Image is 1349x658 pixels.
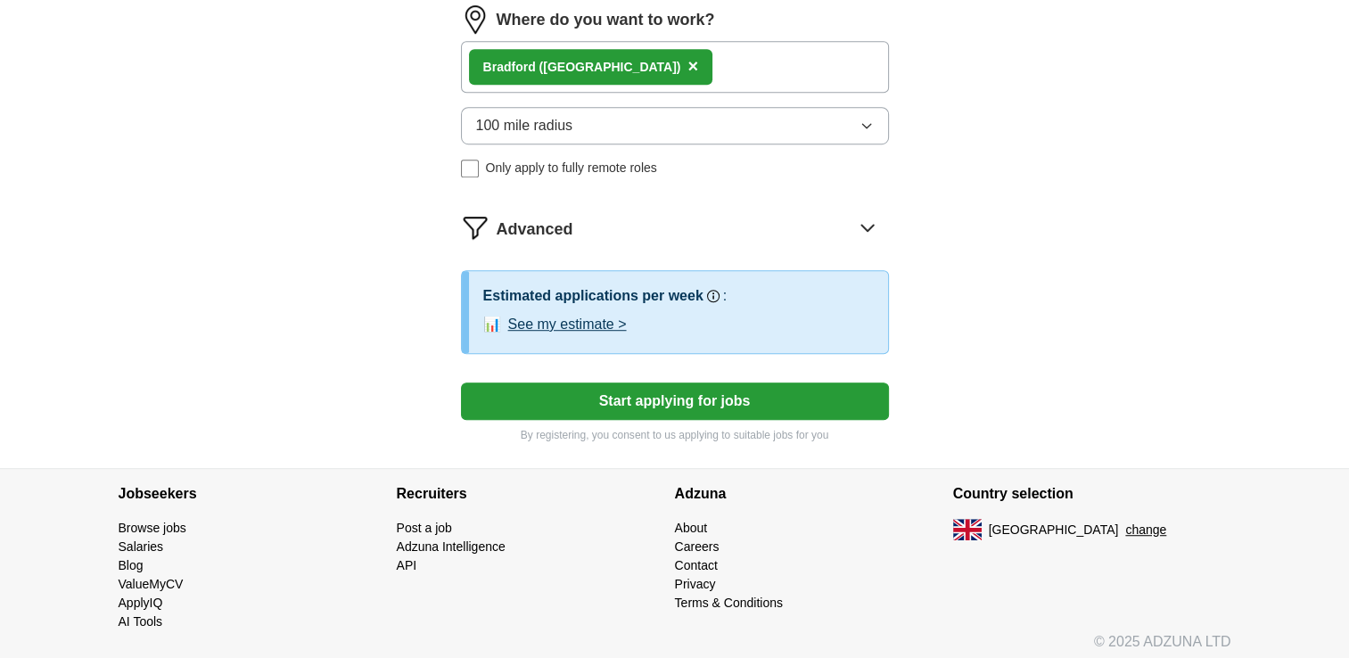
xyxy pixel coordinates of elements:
h3: Estimated applications per week [483,285,703,307]
button: 100 mile radius [461,107,889,144]
button: See my estimate > [508,314,627,335]
a: Careers [675,539,720,554]
h4: Country selection [953,469,1231,519]
span: 📊 [483,314,501,335]
a: Browse jobs [119,521,186,535]
img: UK flag [953,519,982,540]
p: By registering, you consent to us applying to suitable jobs for you [461,427,889,443]
button: change [1125,521,1166,539]
a: Salaries [119,539,164,554]
span: Only apply to fully remote roles [486,159,657,177]
a: AI Tools [119,614,163,629]
strong: Bradford [483,60,536,74]
span: ([GEOGRAPHIC_DATA]) [539,60,681,74]
span: [GEOGRAPHIC_DATA] [989,521,1119,539]
a: API [397,558,417,572]
a: Blog [119,558,144,572]
h3: : [723,285,727,307]
a: ApplyIQ [119,596,163,610]
span: 100 mile radius [476,115,573,136]
span: Advanced [497,218,573,242]
button: Start applying for jobs [461,382,889,420]
a: Privacy [675,577,716,591]
img: location.png [461,5,489,34]
a: ValueMyCV [119,577,184,591]
a: Terms & Conditions [675,596,783,610]
img: filter [461,213,489,242]
a: About [675,521,708,535]
span: × [687,56,698,76]
input: Only apply to fully remote roles [461,160,479,177]
a: Contact [675,558,718,572]
a: Adzuna Intelligence [397,539,506,554]
button: × [687,53,698,80]
label: Where do you want to work? [497,8,715,32]
a: Post a job [397,521,452,535]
